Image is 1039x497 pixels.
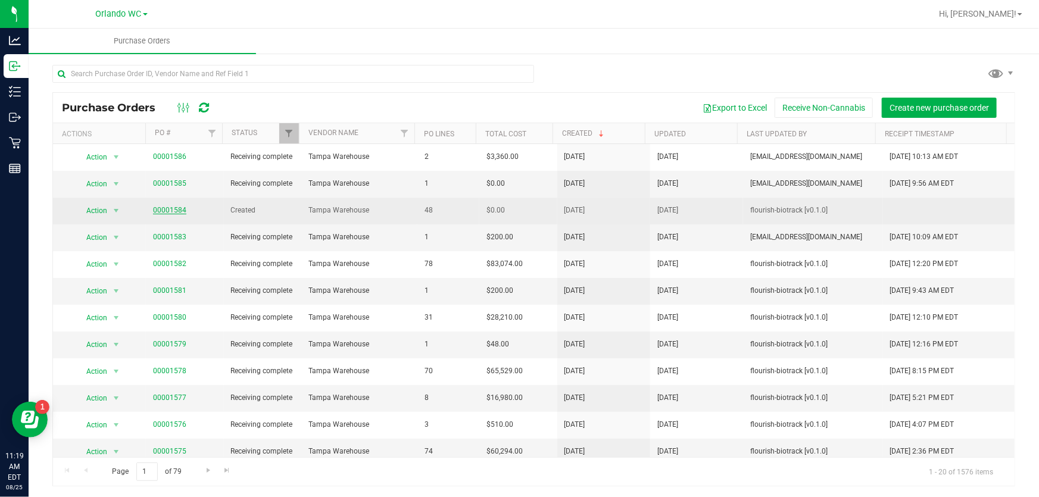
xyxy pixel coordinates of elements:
[136,462,158,481] input: 1
[5,451,23,483] p: 11:19 AM EDT
[279,123,299,143] a: Filter
[153,286,186,295] a: 00001581
[425,232,472,243] span: 1
[657,258,678,270] span: [DATE]
[108,283,123,299] span: select
[750,205,875,216] span: flourish-biotrack [v0.1.0]
[231,446,294,457] span: Receiving complete
[890,339,959,350] span: [DATE] 12:16 PM EDT
[231,312,294,323] span: Receiving complete
[657,365,678,377] span: [DATE]
[9,35,21,46] inline-svg: Analytics
[750,392,875,404] span: flourish-biotrack [v0.1.0]
[486,130,527,138] a: Total Cost
[564,151,585,162] span: [DATE]
[657,285,678,296] span: [DATE]
[308,312,410,323] span: Tampa Warehouse
[885,130,955,138] a: Receipt Timestamp
[199,462,217,479] a: Go to the next page
[890,151,959,162] span: [DATE] 10:13 AM EDT
[308,446,410,457] span: Tampa Warehouse
[153,393,186,402] a: 00001577
[486,419,513,430] span: $510.00
[657,339,678,350] span: [DATE]
[153,179,186,187] a: 00001585
[890,446,954,457] span: [DATE] 2:36 PM EDT
[108,176,123,192] span: select
[52,65,534,83] input: Search Purchase Order ID, Vendor Name and Ref Field 1
[308,365,410,377] span: Tampa Warehouse
[657,232,678,243] span: [DATE]
[108,363,123,380] span: select
[308,392,410,404] span: Tampa Warehouse
[108,443,123,460] span: select
[890,312,959,323] span: [DATE] 12:10 PM EDT
[890,232,959,243] span: [DATE] 10:09 AM EDT
[35,400,49,414] iframe: Resource center unread badge
[657,419,678,430] span: [DATE]
[564,312,585,323] span: [DATE]
[750,419,875,430] span: flourish-biotrack [v0.1.0]
[425,339,472,350] span: 1
[96,9,142,19] span: Orlando WC
[890,419,954,430] span: [DATE] 4:07 PM EDT
[564,419,585,430] span: [DATE]
[657,392,678,404] span: [DATE]
[657,151,678,162] span: [DATE]
[775,98,873,118] button: Receive Non-Cannabis
[486,339,509,350] span: $48.00
[486,312,523,323] span: $28,210.00
[76,149,108,165] span: Action
[9,60,21,72] inline-svg: Inbound
[564,392,585,404] span: [DATE]
[108,149,123,165] span: select
[425,392,472,404] span: 8
[563,129,607,137] a: Created
[425,205,472,216] span: 48
[750,446,875,457] span: flourish-biotrack [v0.1.0]
[108,256,123,273] span: select
[308,419,410,430] span: Tampa Warehouse
[425,178,472,189] span: 1
[486,151,519,162] span: $3,360.00
[425,419,472,430] span: 3
[231,232,294,243] span: Receiving complete
[76,336,108,353] span: Action
[890,103,989,112] span: Create new purchase order
[108,229,123,246] span: select
[76,283,108,299] span: Action
[308,232,410,243] span: Tampa Warehouse
[231,285,294,296] span: Receiving complete
[231,258,294,270] span: Receiving complete
[564,446,585,457] span: [DATE]
[564,258,585,270] span: [DATE]
[695,98,775,118] button: Export to Excel
[564,178,585,189] span: [DATE]
[750,285,875,296] span: flourish-biotrack [v0.1.0]
[564,232,585,243] span: [DATE]
[747,130,807,138] a: Last Updated By
[890,365,954,377] span: [DATE] 8:15 PM EDT
[750,339,875,350] span: flourish-biotrack [v0.1.0]
[750,178,875,189] span: [EMAIL_ADDRESS][DOMAIN_NAME]
[890,258,959,270] span: [DATE] 12:20 PM EDT
[750,258,875,270] span: flourish-biotrack [v0.1.0]
[108,336,123,353] span: select
[890,392,954,404] span: [DATE] 5:21 PM EDT
[564,365,585,377] span: [DATE]
[76,390,108,407] span: Action
[5,483,23,492] p: 08/25
[76,202,108,219] span: Action
[486,232,513,243] span: $200.00
[308,151,410,162] span: Tampa Warehouse
[76,256,108,273] span: Action
[98,36,186,46] span: Purchase Orders
[425,365,472,377] span: 70
[9,137,21,149] inline-svg: Retail
[153,260,186,268] a: 00001582
[308,258,410,270] span: Tampa Warehouse
[62,101,167,114] span: Purchase Orders
[231,178,294,189] span: Receiving complete
[108,390,123,407] span: select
